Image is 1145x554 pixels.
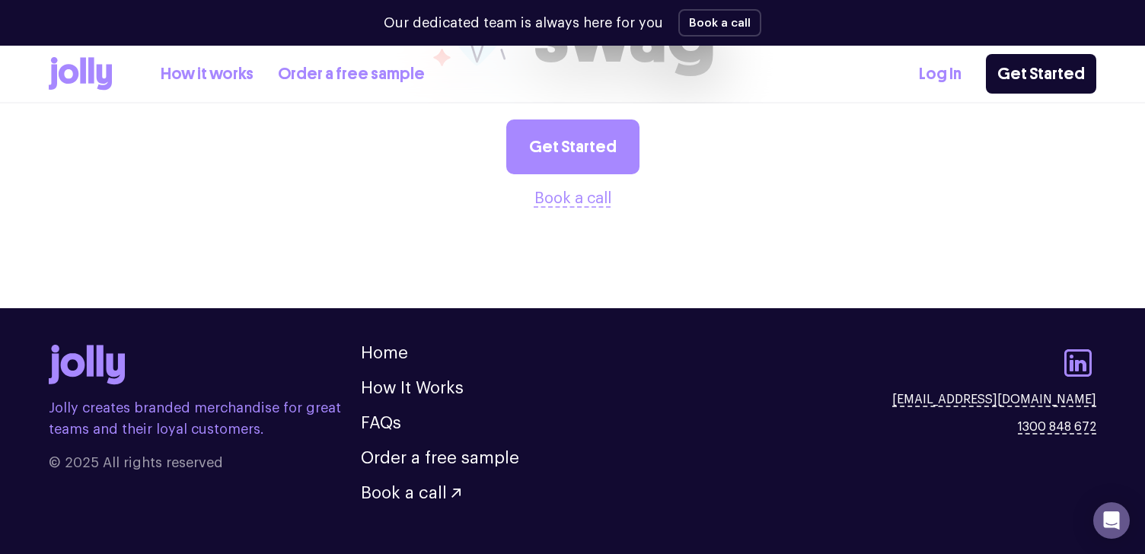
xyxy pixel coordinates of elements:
a: 1300 848 672 [1018,418,1096,436]
a: Order a free sample [361,450,519,466]
a: How it works [161,62,254,87]
a: Get Started [506,119,639,174]
div: Open Intercom Messenger [1093,502,1130,539]
a: How It Works [361,380,464,396]
p: Our dedicated team is always here for you [384,13,663,33]
a: Get Started [986,54,1096,94]
a: [EMAIL_ADDRESS][DOMAIN_NAME] [892,390,1096,409]
span: © 2025 All rights reserved [49,452,361,473]
button: Book a call [361,485,461,501]
span: Book a call [361,485,447,501]
a: Order a free sample [278,62,425,87]
a: Home [361,345,408,361]
p: Jolly creates branded merchandise for great teams and their loyal customers. [49,397,361,440]
a: Log In [919,62,962,87]
a: FAQs [361,415,401,431]
button: Book a call [678,9,761,37]
button: Book a call [534,186,611,211]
